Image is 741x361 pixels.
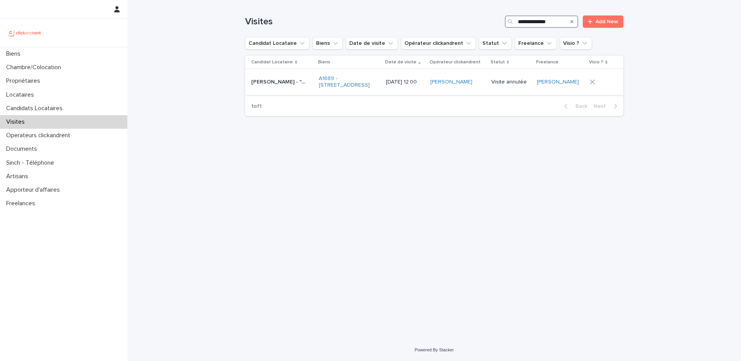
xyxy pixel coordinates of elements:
[313,37,343,49] button: Biens
[318,58,330,66] p: Biens
[385,58,416,66] p: Date de visite
[590,103,623,110] button: Next
[491,58,505,66] p: Statut
[3,173,34,180] p: Artisans
[571,104,587,109] span: Back
[594,104,611,109] span: Next
[583,15,623,28] a: Add New
[251,58,293,66] p: Candidat Locataire
[3,186,66,194] p: Apporteur d'affaires
[505,15,578,28] input: Search
[3,77,46,85] p: Propriétaires
[3,105,69,112] p: Candidats Locataires
[6,25,44,41] img: UCB0brd3T0yccxBKYDjQ
[3,50,27,58] p: Biens
[319,75,374,89] a: A1689 - [STREET_ADDRESS]
[401,37,476,49] button: Opérateur clickandrent
[245,69,623,95] tr: [PERSON_NAME] - "A1689 - [STREET_ADDRESS]"[PERSON_NAME] - "A1689 - [STREET_ADDRESS]" A1689 - [STR...
[3,200,41,207] p: Freelances
[560,37,592,49] button: Visio ?
[3,64,67,71] p: Chambre/Colocation
[536,58,558,66] p: Freelance
[3,159,60,167] p: Sinch - Téléphone
[537,79,579,85] a: [PERSON_NAME]
[596,19,618,24] span: Add New
[346,37,398,49] button: Date de visite
[430,79,472,85] a: [PERSON_NAME]
[3,118,31,126] p: Visites
[3,91,40,99] p: Locataires
[558,103,590,110] button: Back
[251,77,308,85] p: Lucas Pedrono - "A1689 - 6 esplanade de l'Europe, Argenteuil 95100"
[589,58,603,66] p: Visio ?
[3,132,76,139] p: Operateurs clickandrent
[245,16,502,27] h1: Visites
[515,37,557,49] button: Freelance
[245,97,268,116] p: 1 of 1
[386,79,424,85] p: [DATE] 12:00
[3,145,43,153] p: Documents
[245,37,310,49] button: Candidat Locataire
[479,37,512,49] button: Statut
[491,79,531,85] p: Visite annulée
[430,58,480,66] p: Opérateur clickandrent
[414,347,453,352] a: Powered By Stacker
